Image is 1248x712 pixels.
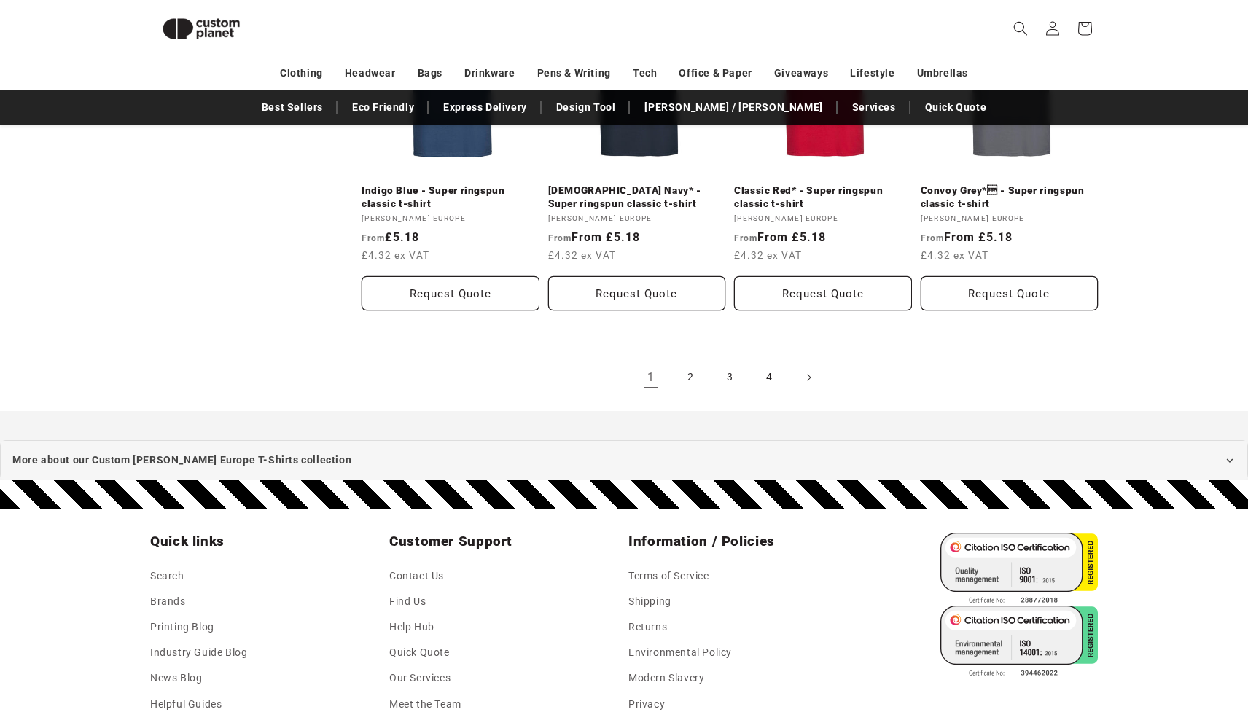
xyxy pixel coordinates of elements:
[537,60,611,86] a: Pens & Writing
[734,184,912,210] a: Classic Red* - Super ringspun classic t-shirt
[921,276,1099,310] button: Request Quote
[548,184,726,210] a: [DEMOGRAPHIC_DATA] Navy* - Super ringspun classic t-shirt
[734,276,912,310] button: Request Quote
[389,665,451,691] a: Our Services
[389,640,450,665] a: Quick Quote
[635,361,667,394] a: Page 1
[280,60,323,86] a: Clothing
[633,60,657,86] a: Tech
[436,95,534,120] a: Express Delivery
[1005,12,1037,44] summary: Search
[921,184,1099,210] a: Convoy Grey* - Super ringspun classic t-shirt
[628,589,671,614] a: Shipping
[150,589,186,614] a: Brands
[150,6,252,52] img: Custom Planet
[940,533,1098,606] img: ISO 9001 Certified
[637,95,830,120] a: [PERSON_NAME] / [PERSON_NAME]
[549,95,623,120] a: Design Tool
[389,567,444,589] a: Contact Us
[12,451,351,469] span: More about our Custom [PERSON_NAME] Europe T-Shirts collection
[150,533,381,550] h2: Quick links
[679,60,752,86] a: Office & Paper
[628,567,709,589] a: Terms of Service
[150,567,184,589] a: Search
[362,361,1098,394] nav: Pagination
[150,640,247,665] a: Industry Guide Blog
[714,361,746,394] a: Page 3
[628,614,667,640] a: Returns
[345,95,421,120] a: Eco Friendly
[628,640,732,665] a: Environmental Policy
[753,361,785,394] a: Page 4
[389,533,620,550] h2: Customer Support
[940,606,1098,678] img: ISO 14001 Certified
[1175,642,1248,712] iframe: Chat Widget
[792,361,824,394] a: Next page
[362,276,539,310] button: Request Quote
[845,95,903,120] a: Services
[150,665,202,691] a: News Blog
[850,60,894,86] a: Lifestyle
[464,60,515,86] a: Drinkware
[254,95,330,120] a: Best Sellers
[362,184,539,210] a: Indigo Blue - Super ringspun classic t-shirt
[918,95,994,120] a: Quick Quote
[389,589,426,614] a: Find Us
[628,665,704,691] a: Modern Slavery
[628,533,859,550] h2: Information / Policies
[548,276,726,310] button: Request Quote
[917,60,968,86] a: Umbrellas
[389,614,434,640] a: Help Hub
[418,60,442,86] a: Bags
[674,361,706,394] a: Page 2
[774,60,828,86] a: Giveaways
[345,60,396,86] a: Headwear
[150,614,214,640] a: Printing Blog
